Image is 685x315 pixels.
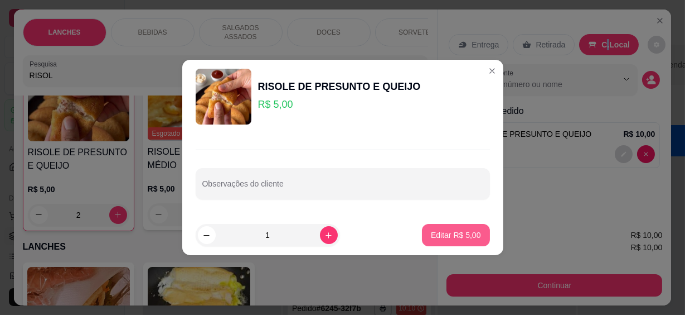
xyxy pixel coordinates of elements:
button: Close [483,62,501,80]
p: R$ 5,00 [258,97,421,112]
button: decrease-product-quantity [198,226,216,244]
p: Editar R$ 5,00 [431,230,481,241]
img: product-image [196,69,251,125]
button: increase-product-quantity [320,226,338,244]
input: Observações do cliente [202,183,483,194]
button: Editar R$ 5,00 [422,224,490,246]
div: RISOLE DE PRESUNTO E QUEIJO [258,79,421,94]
